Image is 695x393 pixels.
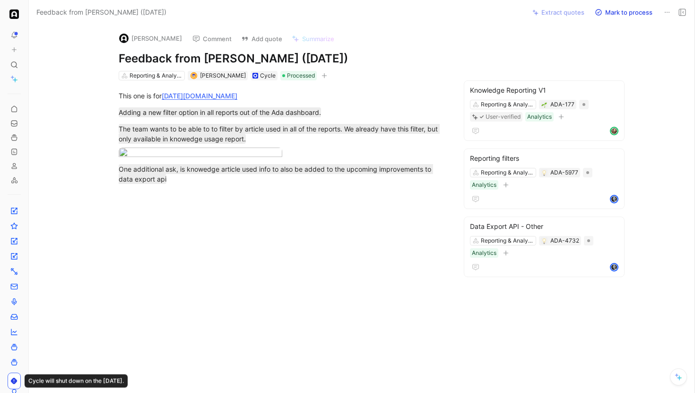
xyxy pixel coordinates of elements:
[280,71,317,80] div: Processed
[119,34,129,43] img: logo
[481,168,534,177] div: Reporting & Analytics
[130,71,182,80] div: Reporting & Analytics
[470,221,618,232] div: Data Export API - Other
[527,112,552,122] div: Analytics
[611,264,617,271] img: avatar
[541,238,547,244] img: 💡
[9,9,19,19] img: Ada
[541,170,547,176] img: 💡
[237,32,287,45] button: Add quote
[200,72,246,79] span: [PERSON_NAME]
[287,32,339,45] button: Summarize
[611,128,617,134] img: avatar
[470,85,618,96] div: Knowledge Reporting V1
[470,153,618,164] div: Reporting filters
[119,107,321,117] mark: Adding a new filter option in all reports out of the Ada dashboard.
[541,237,547,244] button: 💡
[550,100,574,109] div: ADA-177
[591,6,657,19] button: Mark to process
[119,51,446,66] h1: Feedback from [PERSON_NAME] ([DATE])
[541,169,547,176] button: 💡
[481,100,534,109] div: Reporting & Analytics
[36,7,166,18] span: Feedback from [PERSON_NAME] ([DATE])
[119,124,440,144] mark: The team wants to be able to to filter by article used in all of the reports. We already have thi...
[162,92,237,100] a: [DATE][DOMAIN_NAME]
[191,73,196,79] img: avatar
[119,164,433,184] mark: One additional ask, is knowedge article used info to also be added to the upcoming improvements t...
[550,236,579,245] div: ADA-4732
[119,91,446,101] div: This one is for
[287,71,315,80] span: Processed
[486,112,521,122] div: User-verified
[481,236,534,245] div: Reporting & Analytics
[611,196,617,202] img: avatar
[550,168,578,177] div: ADA-5977
[541,101,547,108] button: 🌱
[115,31,186,45] button: logo[PERSON_NAME]
[260,71,276,80] div: Cycle
[119,148,282,160] img: Screenshot 2025-08-13 at 9.00.55 AM.png
[472,248,496,258] div: Analytics
[8,8,21,21] button: Ada
[541,102,547,108] img: 🌱
[25,375,128,388] div: Cycle will shut down on the [DATE].
[302,35,334,43] span: Summarize
[528,6,589,19] button: Extract quotes
[472,180,496,190] div: Analytics
[188,32,236,45] button: Comment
